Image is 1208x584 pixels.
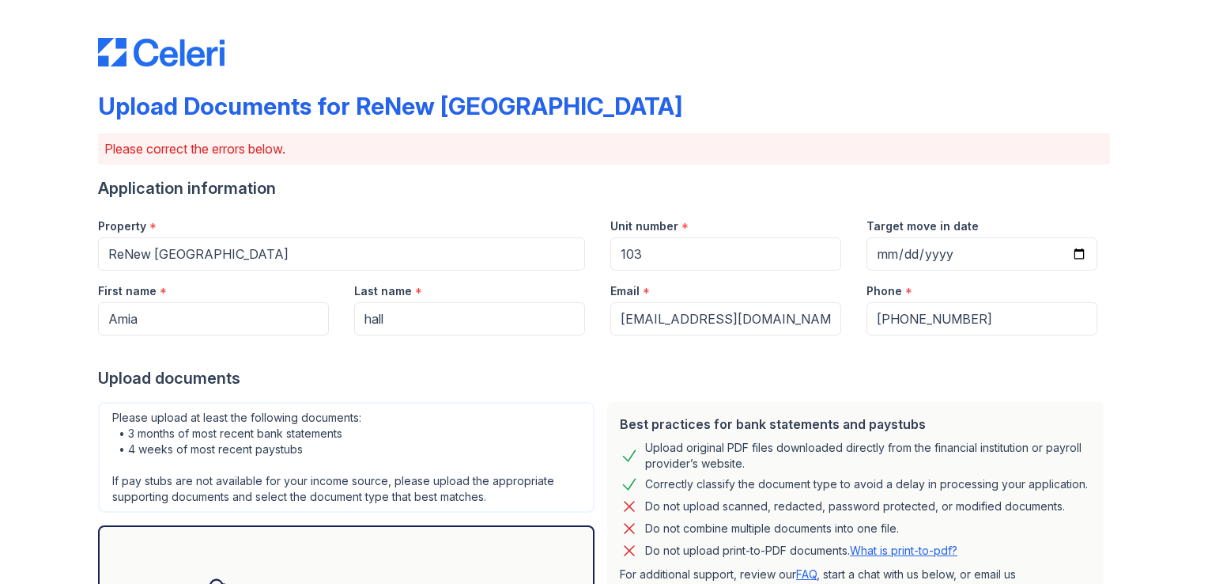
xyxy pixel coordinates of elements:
label: Target move in date [866,218,979,234]
label: Unit number [610,218,678,234]
div: Please upload at least the following documents: • 3 months of most recent bank statements • 4 wee... [98,402,595,513]
a: FAQ [796,567,817,581]
div: Upload Documents for ReNew [GEOGRAPHIC_DATA] [98,92,682,120]
p: Please correct the errors below. [104,139,1104,158]
label: Email [610,283,640,299]
div: Best practices for bank statements and paystubs [620,415,1091,434]
img: CE_Logo_Blue-a8612792a0a2168367f1c8372b55b34899dd931a85d93a1a3d3e32e68fde9ad4.png [98,38,225,66]
label: Last name [354,283,412,299]
label: Phone [866,283,902,299]
div: Do not upload scanned, redacted, password protected, or modified documents. [645,497,1065,516]
div: Application information [98,177,1110,199]
div: Do not combine multiple documents into one file. [645,519,899,538]
div: Upload original PDF files downloaded directly from the financial institution or payroll provider’... [645,440,1091,472]
div: Upload documents [98,367,1110,389]
a: What is print-to-pdf? [850,544,957,557]
label: First name [98,283,157,299]
label: Property [98,218,146,234]
div: Correctly classify the document type to avoid a delay in processing your application. [645,475,1088,494]
p: Do not upload print-to-PDF documents. [645,543,957,559]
